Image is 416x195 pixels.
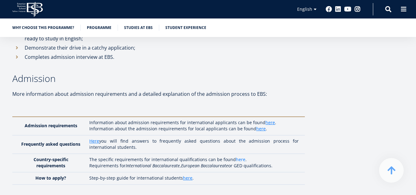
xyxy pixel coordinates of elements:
[89,138,99,144] a: Here
[2,102,6,106] input: Technology Innovation MBA
[87,25,111,31] a: Programme
[236,156,245,163] a: here
[326,6,332,12] a: Facebook
[89,156,299,163] p: The specific requirements for international qualifications can be found .
[354,6,361,12] a: Instagram
[344,6,351,12] a: Youtube
[7,94,34,99] span: Two-year MBA
[89,126,299,132] p: Information about the admission requirements for local applicants can be found .
[12,25,74,31] a: Why choose this programme?
[34,156,68,169] strong: Country-specific requirements
[124,25,153,31] a: Studies at EBS
[89,163,299,169] p: Requirements for , or GED qualifications.
[126,163,180,169] em: International Baccalaureate
[89,120,299,126] p: Information about admission requirements for international applicants can be found .
[256,126,266,132] a: here
[335,6,341,12] a: Linkedin
[2,86,6,90] input: One-year MBA (in Estonian)
[183,175,192,181] a: here
[2,94,6,98] input: Two-year MBA
[86,135,305,154] td: you will find answers to frequently asked questions about the admission process for international...
[265,120,275,126] a: here
[146,0,166,6] span: Last Name
[89,175,299,181] p: Step-by-step guide for international students .
[25,123,77,128] strong: Admission requirements
[12,52,305,62] li: Completes admission interview at EBS.
[181,163,228,169] em: European Baccalaureate
[21,141,80,147] strong: Frequently asked questions
[7,86,57,91] span: One-year MBA (in Estonian)
[12,89,305,99] p: More information about admission requirements and a detailed explanation of the admission process...
[12,43,305,52] li: Demonstrate their drive in a catchy application;
[7,102,59,107] span: Technology Innovation MBA
[12,74,305,83] h3: Admission
[35,175,66,181] strong: How to apply?
[165,25,206,31] a: Student experience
